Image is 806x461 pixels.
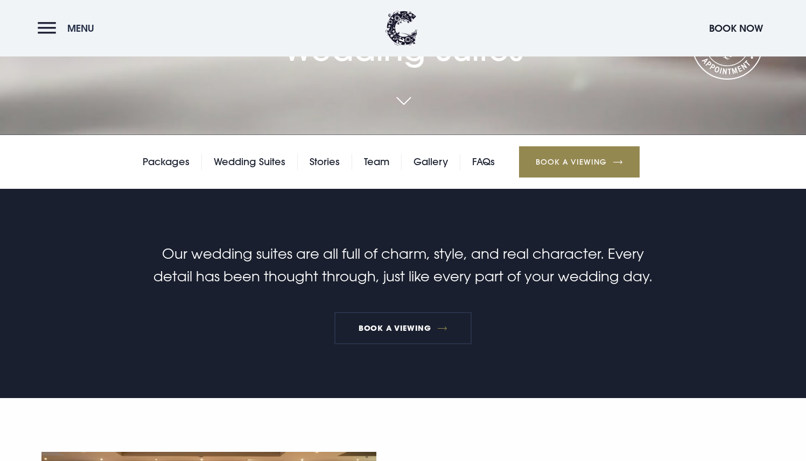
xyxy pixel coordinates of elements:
a: Team [364,154,389,170]
h1: Wedding Suites [283,9,523,68]
button: Menu [38,17,100,40]
p: Our wedding suites are all full of charm, style, and real character. Every detail has been though... [146,243,659,288]
a: Book a viewing [334,312,472,344]
a: Gallery [413,154,448,170]
button: Book Now [704,17,768,40]
a: Packages [143,154,190,170]
img: Clandeboye Lodge [386,11,418,46]
span: Menu [67,22,94,34]
a: Book a Viewing [519,146,640,178]
a: FAQs [472,154,495,170]
a: Wedding Suites [214,154,285,170]
a: Stories [310,154,340,170]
